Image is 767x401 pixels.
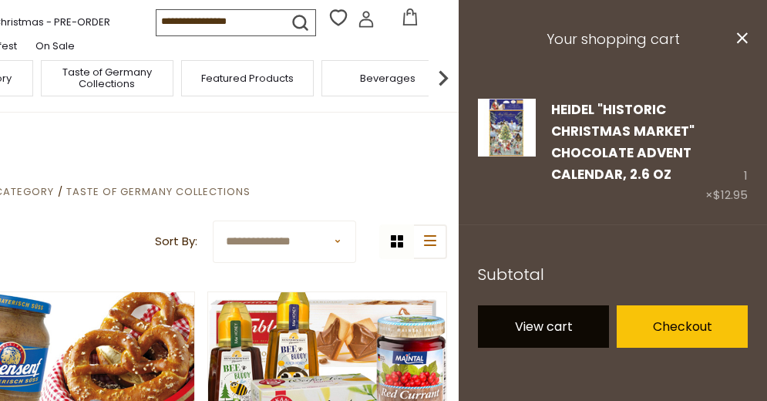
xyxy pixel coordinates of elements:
[478,99,536,157] img: Heidel "Historic Christmas Market" Chocolate Advent Calendar, 2.6 oz
[713,187,748,203] span: $12.95
[478,264,544,285] span: Subtotal
[478,99,536,206] a: Heidel "Historic Christmas Market" Chocolate Advent Calendar, 2.6 oz
[35,38,75,55] a: On Sale
[360,72,415,84] a: Beverages
[66,184,251,199] a: Taste of Germany Collections
[551,100,695,184] a: Heidel "Historic Christmas Market" Chocolate Advent Calendar, 2.6 oz
[617,305,748,348] a: Checkout
[155,232,197,251] label: Sort By:
[478,305,609,348] a: View cart
[428,62,459,93] img: next arrow
[45,66,169,89] a: Taste of Germany Collections
[705,99,748,206] div: 1 ×
[201,72,294,84] a: Featured Products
